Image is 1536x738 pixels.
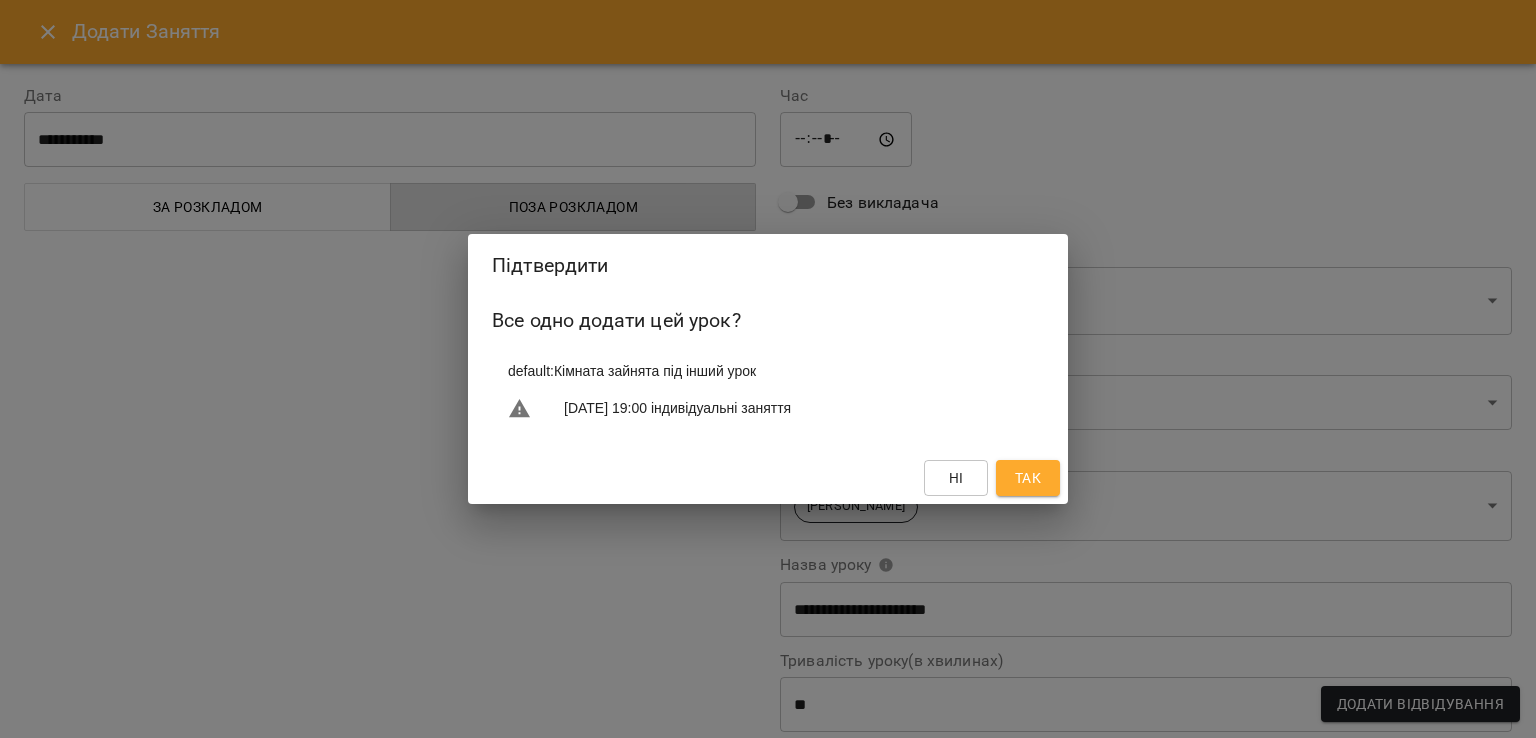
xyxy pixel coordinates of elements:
button: Так [996,460,1060,496]
h6: Все одно додати цей урок? [492,305,1044,336]
li: default : Кімната зайнята під інший урок [492,353,1044,389]
button: Ні [924,460,988,496]
span: Так [1015,466,1041,490]
h2: Підтвердити [492,250,1044,281]
li: [DATE] 19:00 індивідуальні заняття [492,389,1044,429]
span: Ні [949,466,964,490]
